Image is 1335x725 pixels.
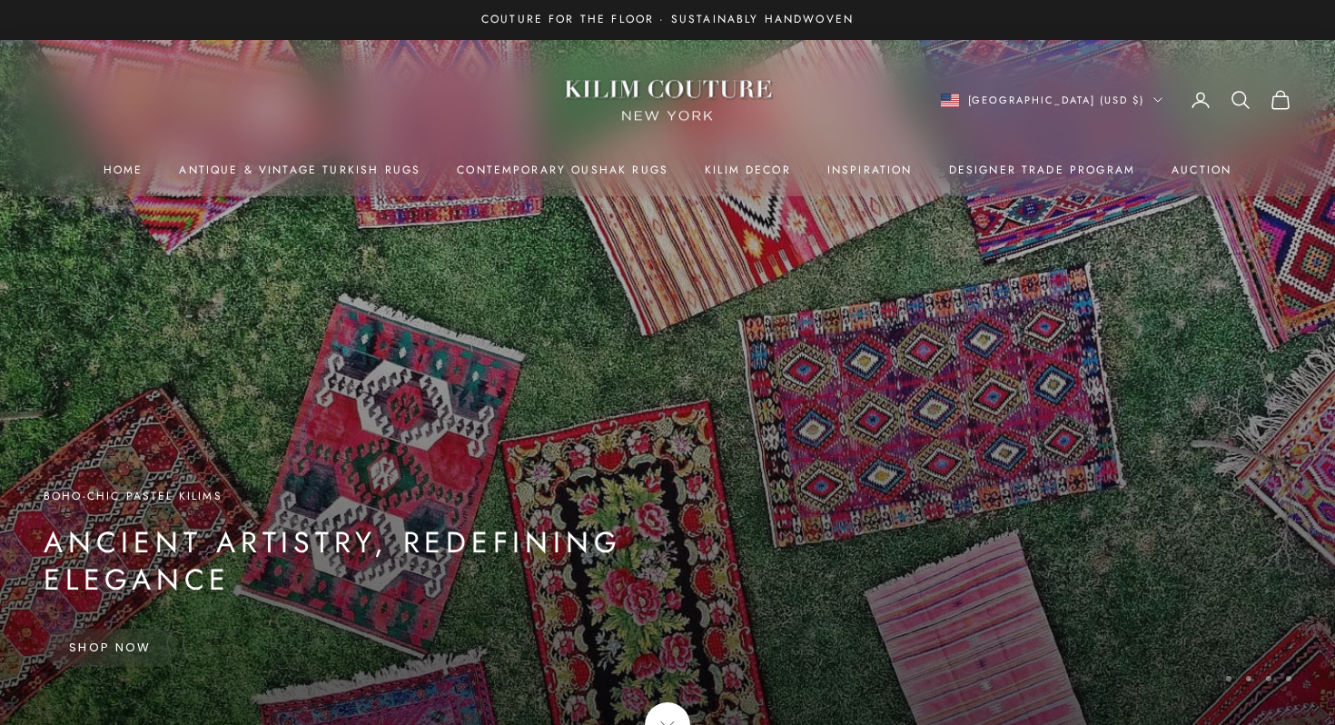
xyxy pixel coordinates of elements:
a: Shop Now [44,629,177,667]
a: Home [104,161,143,179]
p: Couture for the Floor · Sustainably Handwoven [481,11,854,29]
a: Auction [1172,161,1231,179]
a: Designer Trade Program [949,161,1136,179]
a: Contemporary Oushak Rugs [457,161,668,179]
img: United States [941,94,959,107]
a: Inspiration [827,161,913,179]
p: Ancient Artistry, Redefining Elegance [44,524,752,600]
nav: Secondary navigation [941,89,1292,111]
p: Boho-Chic Pastel Kilims [44,487,752,505]
a: Antique & Vintage Turkish Rugs [179,161,420,179]
summary: Kilim Decor [705,161,791,179]
span: [GEOGRAPHIC_DATA] (USD $) [968,92,1145,108]
button: Change country or currency [941,92,1163,108]
nav: Primary navigation [44,161,1291,179]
